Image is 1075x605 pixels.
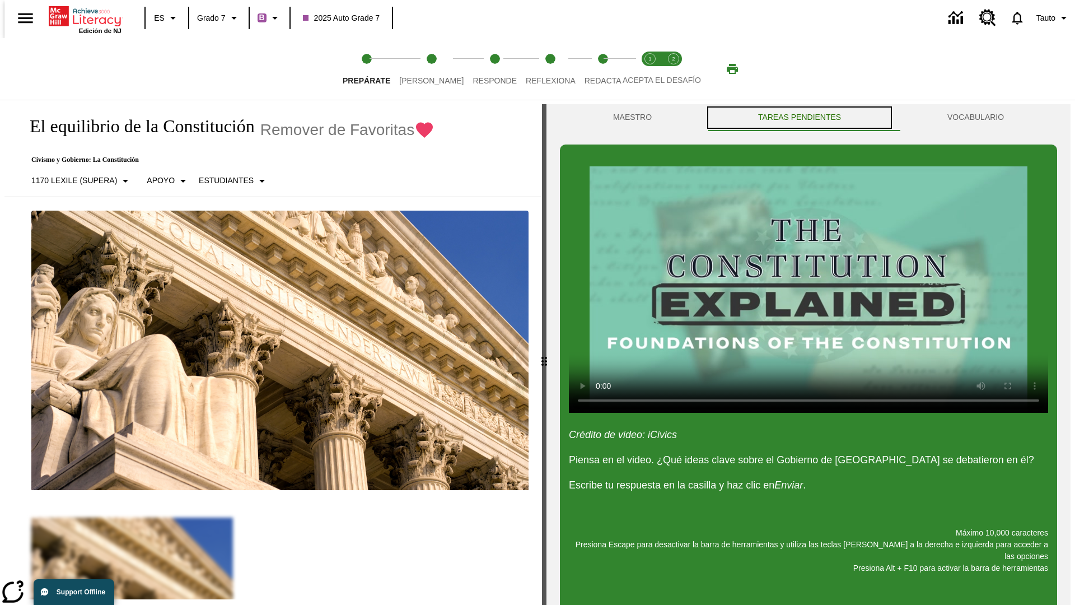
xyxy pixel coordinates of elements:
[57,588,105,596] span: Support Offline
[147,175,175,187] p: Apoyo
[303,12,380,24] span: 2025 Auto Grade 7
[569,453,1048,468] p: Piensa en el video. ¿Qué ideas clave sobre el Gobierno de [GEOGRAPHIC_DATA] se debatieron en él?
[4,9,163,19] body: Máximo 10,000 caracteres Presiona Escape para desactivar la barra de herramientas y utiliza las t...
[4,104,542,599] div: reading
[672,56,675,62] text: 2
[34,579,114,605] button: Support Offline
[9,2,42,35] button: Abrir el menú lateral
[27,171,137,191] button: Seleccione Lexile, 1170 Lexile (Supera)
[634,38,666,100] button: Acepta el desafío lee step 1 of 2
[199,175,254,187] p: Estudiantes
[569,539,1048,562] p: Presiona Escape para desactivar la barra de herramientas y utiliza las teclas [PERSON_NAME] a la ...
[526,76,576,85] span: Reflexiona
[18,116,255,137] h1: El equilibrio de la Constitución
[1003,3,1032,32] a: Notificaciones
[79,27,121,34] span: Edición de NJ
[1032,8,1075,28] button: Perfil/Configuración
[464,38,526,100] button: Responde step 3 of 5
[973,3,1003,33] a: Centro de recursos, Se abrirá en una pestaña nueva.
[260,121,414,139] span: Remover de Favoritas
[334,38,399,100] button: Prepárate step 1 of 5
[942,3,973,34] a: Centro de información
[253,8,286,28] button: Boost El color de la clase es morado/púrpura. Cambiar el color de la clase.
[657,38,690,100] button: Acepta el desafío contesta step 2 of 2
[714,59,750,79] button: Imprimir
[49,4,121,34] div: Portada
[560,104,1057,131] div: Instructional Panel Tabs
[1036,12,1055,24] span: Tauto
[517,38,585,100] button: Reflexiona step 4 of 5
[774,480,803,491] em: Enviar
[623,76,701,85] span: ACEPTA EL DESAFÍO
[390,38,473,100] button: Lee step 2 of 5
[194,171,273,191] button: Seleccionar estudiante
[197,12,226,24] span: Grado 7
[648,56,651,62] text: 1
[260,120,434,139] button: Remover de Favoritas - El equilibrio de la Constitución
[569,478,1048,493] p: Escribe tu respuesta en la casilla y haz clic en .
[542,104,546,605] div: Pulsa la tecla de intro o la barra espaciadora y luego presiona las flechas de derecha e izquierd...
[193,8,245,28] button: Grado: Grado 7, Elige un grado
[142,171,194,191] button: Tipo de apoyo, Apoyo
[569,527,1048,539] p: Máximo 10,000 caracteres
[894,104,1057,131] button: VOCABULARIO
[154,12,165,24] span: ES
[546,104,1071,605] div: activity
[259,11,265,25] span: B
[343,76,390,85] span: Prepárate
[18,156,434,164] p: Civismo y Gobierno: La Constitución
[569,429,677,440] em: Crédito de video: iCivics
[31,175,117,187] p: 1170 Lexile (Supera)
[569,562,1048,574] p: Presiona Alt + F10 para activar la barra de herramientas
[705,104,894,131] button: TAREAS PENDIENTES
[585,76,621,85] span: Redacta
[149,8,185,28] button: Lenguaje: ES, Selecciona un idioma
[473,76,517,85] span: Responde
[576,38,630,100] button: Redacta step 5 of 5
[560,104,705,131] button: Maestro
[399,76,464,85] span: [PERSON_NAME]
[31,211,529,491] img: El edificio del Tribunal Supremo de Estados Unidos ostenta la frase "Igualdad de justicia bajo la...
